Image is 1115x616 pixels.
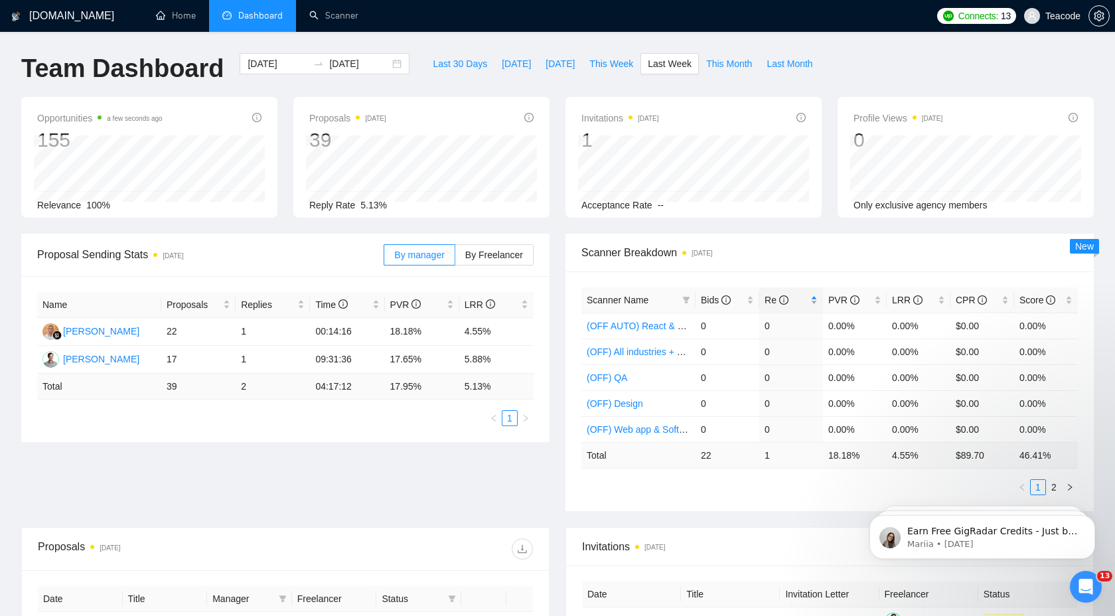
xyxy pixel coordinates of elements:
div: 1 [581,127,659,153]
time: [DATE] [922,115,942,122]
span: Invitations [582,538,1077,555]
td: 18.18 % [823,442,887,468]
button: left [1014,479,1030,495]
th: Invitation Letter [780,581,879,607]
th: Status [978,581,1077,607]
button: left [486,410,502,426]
td: 0 [759,364,823,390]
td: 17 [161,346,236,374]
input: Start date [248,56,308,71]
span: By manager [394,250,444,260]
td: $ 89.70 [950,442,1014,468]
td: 04:17:12 [310,374,384,400]
span: Score [1019,295,1055,305]
td: 39 [161,374,236,400]
button: This Month [699,53,759,74]
span: Proposals [309,110,386,126]
th: Title [123,586,208,612]
td: 0.00% [823,390,887,416]
td: 0.00% [887,313,950,339]
div: 0 [854,127,942,153]
li: 1 [1030,479,1046,495]
div: [PERSON_NAME] [63,324,139,339]
td: 0.00% [887,364,950,390]
td: 0 [696,390,759,416]
li: 1 [502,410,518,426]
th: Replies [236,292,310,318]
td: 0.00% [1014,390,1078,416]
span: Profile Views [854,110,942,126]
span: info-circle [978,295,987,305]
td: 0 [696,416,759,442]
span: user [1027,11,1037,21]
button: download [512,538,533,560]
time: [DATE] [100,544,120,552]
th: Date [582,581,681,607]
img: logo [11,6,21,27]
td: 0.00% [887,390,950,416]
span: Opportunities [37,110,163,126]
span: Scanner Name [587,295,648,305]
th: Manager [207,586,292,612]
td: 18.18% [385,318,459,346]
time: [DATE] [163,252,183,260]
span: info-circle [524,113,534,122]
button: right [1062,479,1078,495]
span: [DATE] [546,56,575,71]
span: info-circle [486,299,495,309]
td: 0 [696,313,759,339]
span: filter [276,589,289,609]
span: This Month [706,56,752,71]
span: filter [448,595,456,603]
span: Re [765,295,788,305]
span: setting [1089,11,1109,21]
td: 2 [236,374,310,400]
a: (OFF) All industries + DevOps [587,346,710,357]
td: 4.55% [459,318,534,346]
button: This Week [582,53,640,74]
span: Last Week [648,56,692,71]
td: 0.00% [1014,313,1078,339]
time: a few seconds ago [107,115,162,122]
td: 0 [759,390,823,416]
span: swap-right [313,58,324,69]
td: 17.95 % [385,374,459,400]
td: 0 [759,313,823,339]
th: Name [37,292,161,318]
span: PVR [828,295,859,305]
button: [DATE] [494,53,538,74]
span: Acceptance Rate [581,200,652,210]
a: (OFF) QA [587,372,627,383]
span: Bids [701,295,731,305]
td: Total [581,442,696,468]
span: Status [382,591,443,606]
td: 0.00% [823,416,887,442]
th: Freelancer [879,581,978,607]
span: info-circle [411,299,421,309]
td: 22 [161,318,236,346]
span: PVR [390,299,421,310]
a: 1 [502,411,517,425]
a: searchScanner [309,10,358,21]
span: Replies [241,297,295,312]
span: LRR [892,295,923,305]
img: MU [42,323,59,340]
td: $0.00 [950,416,1014,442]
li: Next Page [1062,479,1078,495]
td: $0.00 [950,390,1014,416]
span: 5.13% [360,200,387,210]
span: Invitations [581,110,659,126]
span: info-circle [1046,295,1055,305]
span: info-circle [913,295,923,305]
span: info-circle [338,299,348,309]
span: info-circle [779,295,788,305]
iframe: Intercom notifications message [850,487,1115,580]
a: 1 [1031,480,1045,495]
span: Dashboard [238,10,283,21]
button: [DATE] [538,53,582,74]
span: info-circle [721,295,731,305]
span: New [1075,241,1094,252]
span: Proposal Sending Stats [37,246,384,263]
span: filter [279,595,287,603]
